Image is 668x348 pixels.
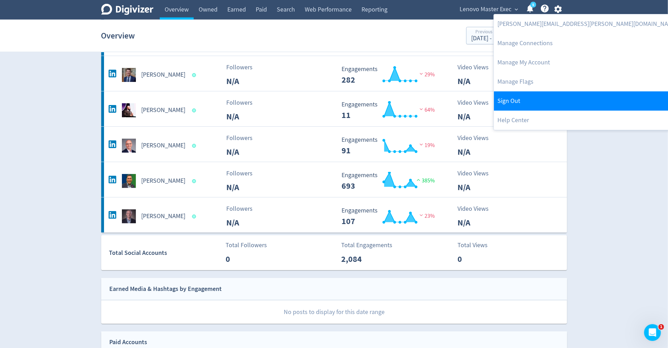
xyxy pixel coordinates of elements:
[659,324,664,330] span: 1
[644,324,661,341] iframe: Intercom live chat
